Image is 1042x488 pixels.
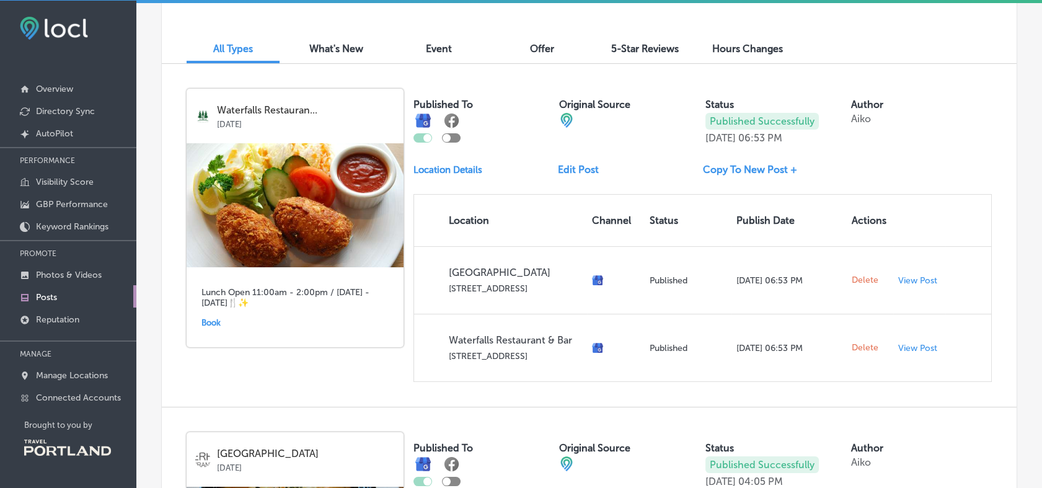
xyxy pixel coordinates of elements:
[36,292,57,303] p: Posts
[449,283,582,294] p: [STREET_ADDRESS]
[611,43,679,55] span: 5-Star Reviews
[731,195,847,246] th: Publish Date
[36,393,121,403] p: Connected Accounts
[705,456,819,473] p: Published Successfully
[36,84,73,94] p: Overview
[736,343,842,353] p: [DATE] 06:53 PM
[36,370,108,381] p: Manage Locations
[426,43,452,55] span: Event
[650,275,726,286] p: Published
[187,143,404,267] img: 7132293a-9323-441c-8e98-363a6f0c4ef8ShrimpCroquettewithTomatoSauce1.jpg
[705,442,734,454] label: Status
[201,287,389,308] h5: Lunch Open 11:00am - 2:00pm / [DATE] - [DATE]🍴✨
[36,177,94,187] p: Visibility Score
[414,195,587,246] th: Location
[24,420,136,430] p: Brought to you by
[36,128,73,139] p: AutoPilot
[705,132,736,144] p: [DATE]
[898,343,940,353] a: View Post
[738,132,782,144] p: 06:53 PM
[36,199,108,210] p: GBP Performance
[24,440,111,456] img: Travel Portland
[530,43,554,55] span: Offer
[195,452,211,468] img: logo
[851,456,871,468] p: Aiko
[217,105,395,116] p: Waterfalls Restauran...
[851,442,883,454] label: Author
[36,221,108,232] p: Keyword Rankings
[449,334,582,346] p: Waterfalls Restaurant & Bar
[898,343,937,353] p: View Post
[852,275,878,286] span: Delete
[213,43,253,55] span: All Types
[705,113,819,130] p: Published Successfully
[413,442,473,454] label: Published To
[738,476,783,487] p: 04:05 PM
[559,456,574,471] img: cba84b02adce74ede1fb4a8549a95eca.png
[559,99,630,110] label: Original Source
[587,195,645,246] th: Channel
[559,113,574,128] img: cba84b02adce74ede1fb4a8549a95eca.png
[195,109,211,124] img: logo
[217,116,395,129] p: [DATE]
[705,476,736,487] p: [DATE]
[712,43,783,55] span: Hours Changes
[36,106,95,117] p: Directory Sync
[703,164,807,175] a: Copy To New Post +
[413,164,482,175] p: Location Details
[705,99,734,110] label: Status
[559,442,630,454] label: Original Source
[847,195,893,246] th: Actions
[20,17,88,40] img: fda3e92497d09a02dc62c9cd864e3231.png
[898,275,940,286] a: View Post
[851,113,871,125] p: Aiko
[736,275,842,286] p: [DATE] 06:53 PM
[851,99,883,110] label: Author
[217,459,395,472] p: [DATE]
[852,342,878,353] span: Delete
[898,275,937,286] p: View Post
[36,270,102,280] p: Photos & Videos
[650,343,726,353] p: Published
[309,43,363,55] span: What's New
[449,267,582,278] p: [GEOGRAPHIC_DATA]
[217,448,395,459] p: [GEOGRAPHIC_DATA]
[645,195,731,246] th: Status
[558,164,609,175] a: Edit Post
[413,99,473,110] label: Published To
[36,314,79,325] p: Reputation
[449,351,582,362] p: [STREET_ADDRESS]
